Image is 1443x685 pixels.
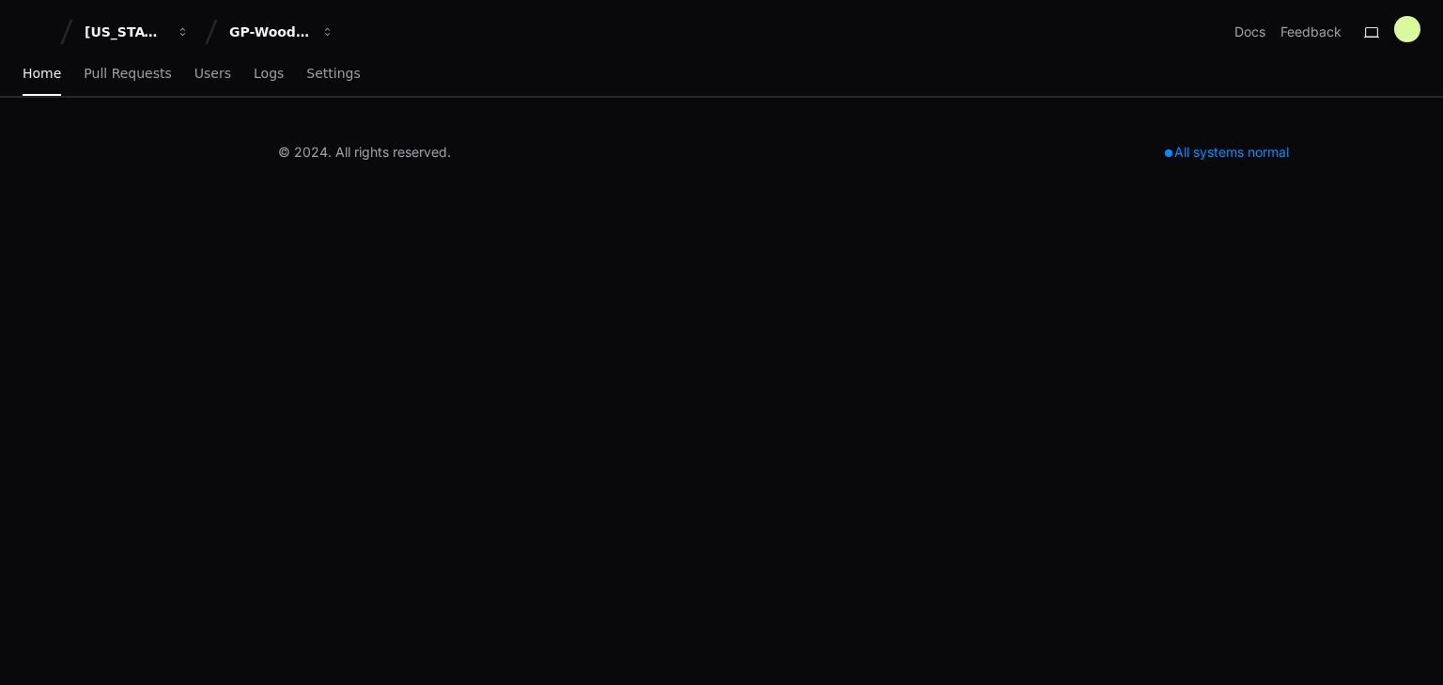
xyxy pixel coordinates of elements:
a: Docs [1234,23,1265,41]
div: GP-WoodDuck 2.0 [229,23,310,41]
a: Users [194,53,231,96]
div: © 2024. All rights reserved. [278,143,451,162]
div: [US_STATE] Pacific [85,23,165,41]
span: Pull Requests [84,68,171,79]
a: Logs [254,53,284,96]
a: Settings [306,53,360,96]
button: GP-WoodDuck 2.0 [222,15,342,49]
span: Settings [306,68,360,79]
button: Feedback [1280,23,1342,41]
a: Pull Requests [84,53,171,96]
a: Home [23,53,61,96]
span: Home [23,68,61,79]
span: Logs [254,68,284,79]
div: All systems normal [1154,139,1300,165]
button: [US_STATE] Pacific [77,15,197,49]
span: Users [194,68,231,79]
